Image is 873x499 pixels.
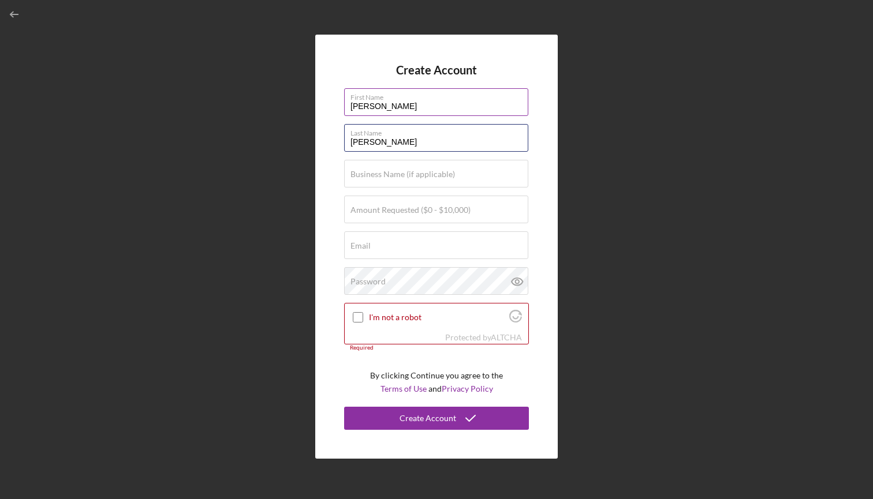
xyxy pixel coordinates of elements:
button: Create Account [344,407,529,430]
a: Terms of Use [380,384,427,393]
label: Email [350,241,371,250]
div: Required [344,344,529,351]
label: First Name [350,89,528,102]
a: Visit Altcha.org [509,314,522,324]
label: Amount Requested ($0 - $10,000) [350,205,471,215]
label: I'm not a robot [369,313,506,322]
h4: Create Account [396,63,477,77]
div: Protected by [445,333,522,342]
label: Business Name (if applicable) [350,170,455,179]
a: Visit Altcha.org [491,332,522,342]
div: Create Account [400,407,456,430]
a: Privacy Policy [442,384,493,393]
label: Last Name [350,125,528,137]
label: Password [350,277,386,286]
p: By clicking Continue you agree to the and [370,369,503,395]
